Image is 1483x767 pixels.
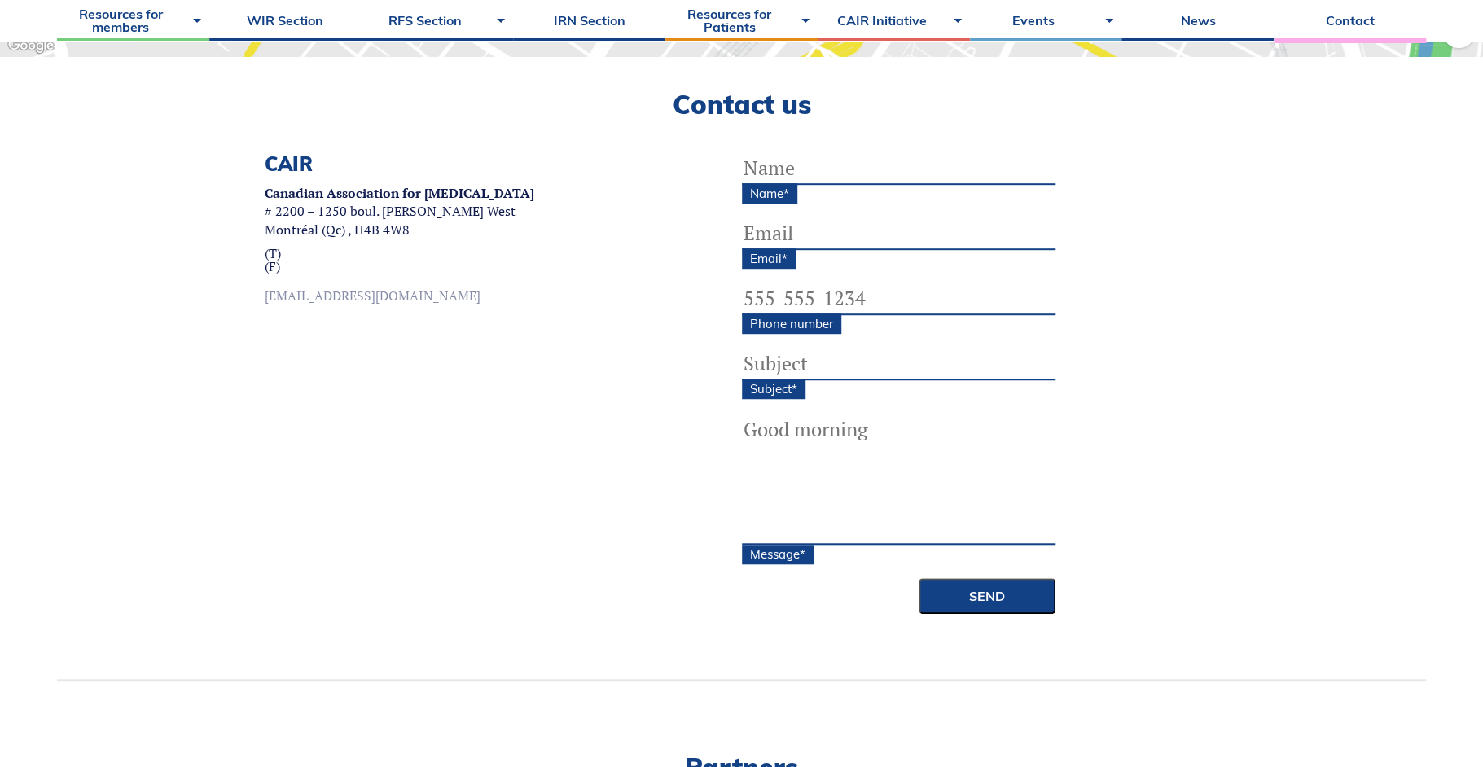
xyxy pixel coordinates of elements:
label: Subject [742,379,805,399]
p: # 2200 – 1250 boul. [PERSON_NAME] West Montréal (Qc) , H4B 4W8 [265,184,534,239]
input: 555-555-1234 [742,283,1055,315]
label: Phone number [742,313,841,334]
input: Send [919,578,1055,614]
strong: Canadian Association for [MEDICAL_DATA] [265,184,534,202]
input: Email [742,217,1055,250]
input: Name [742,152,1055,185]
label: Message [742,544,814,564]
h3: CAIR [265,152,534,176]
h2: Contact us [57,89,1426,120]
input: Subject [742,348,1055,380]
a: (F) [265,260,534,273]
a: (T) [265,247,534,260]
img: Google [4,35,58,56]
a: [EMAIL_ADDRESS][DOMAIN_NAME] [265,289,534,302]
label: Name [742,183,797,204]
a: Open this area in Google Maps (opens a new window) [4,35,58,56]
label: Email [742,248,796,269]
